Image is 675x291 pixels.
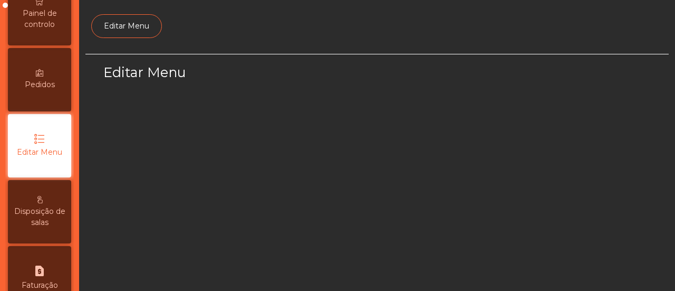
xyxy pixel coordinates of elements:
span: Painel de controlo [11,8,69,30]
span: Pedidos [25,79,55,90]
i: request_page [33,265,46,277]
h3: Editar Menu [103,63,374,82]
span: Faturação [22,280,58,291]
span: Editar Menu [17,147,62,158]
a: Editar Menu [91,14,162,38]
span: Disposição de salas [11,206,69,228]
